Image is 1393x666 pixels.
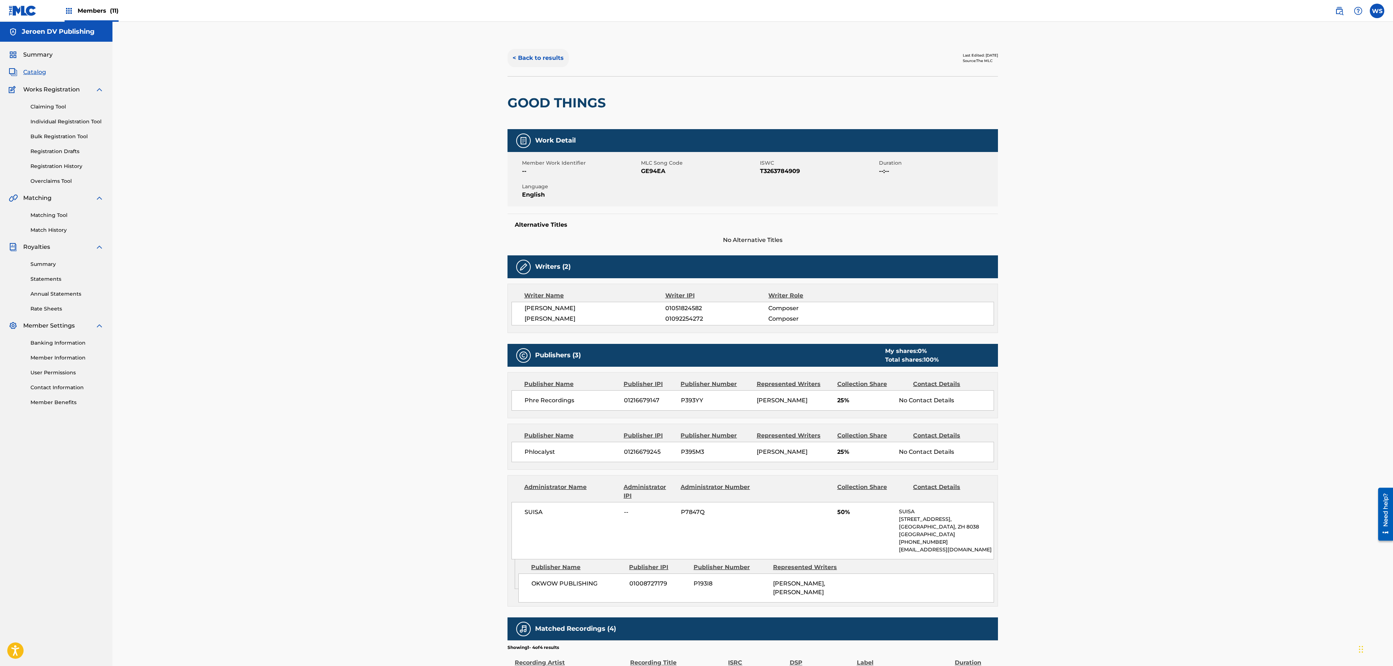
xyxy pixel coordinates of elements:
a: User Permissions [30,369,104,377]
div: Source: The MLC [963,58,998,63]
iframe: Resource Center [1373,484,1393,545]
p: [STREET_ADDRESS], [899,515,994,523]
span: P393YY [681,396,751,405]
h5: Work Detail [535,136,576,145]
span: ISWC [760,159,877,167]
span: [PERSON_NAME] [525,304,665,313]
div: Publisher Number [694,563,768,572]
img: Writers [519,263,528,271]
span: 01216679245 [624,448,675,456]
a: SummarySummary [9,50,53,59]
span: (11) [110,7,119,14]
div: Publisher Number [681,431,751,440]
div: Publisher Name [531,563,624,572]
a: Contact Information [30,384,104,391]
img: expand [95,85,104,94]
div: Contact Details [913,431,983,440]
img: Publishers [519,351,528,360]
img: expand [95,194,104,202]
span: 01051824582 [665,304,768,313]
span: Summary [23,50,53,59]
div: Administrator IPI [624,483,675,500]
span: Members [78,7,119,15]
a: Rate Sheets [30,305,104,313]
iframe: Chat Widget [1357,631,1393,666]
p: [EMAIL_ADDRESS][DOMAIN_NAME] [899,546,994,554]
div: Represented Writers [757,380,832,388]
span: P395M3 [681,448,751,456]
a: Match History [30,226,104,234]
div: Collection Share [837,483,908,500]
span: 0 % [918,348,927,354]
a: Banking Information [30,339,104,347]
img: Summary [9,50,17,59]
span: Composer [768,314,862,323]
span: 25% [837,448,893,456]
div: Collection Share [837,431,908,440]
span: [PERSON_NAME], [PERSON_NAME] [773,580,825,596]
span: [PERSON_NAME] [757,448,808,455]
span: SUISA [525,508,619,517]
p: [PHONE_NUMBER] [899,538,994,546]
span: 01092254272 [665,314,768,323]
span: Phre Recordings [525,396,619,405]
img: help [1354,7,1363,15]
div: Writer IPI [665,291,769,300]
span: GE94EA [641,167,758,176]
div: No Contact Details [899,396,994,405]
img: Works Registration [9,85,18,94]
a: Individual Registration Tool [30,118,104,126]
span: Language [522,183,639,190]
a: Registration History [30,163,104,170]
span: 01216679147 [624,396,675,405]
a: Overclaims Tool [30,177,104,185]
img: Matching [9,194,18,202]
a: Public Search [1332,4,1347,18]
span: Composer [768,304,862,313]
div: User Menu [1370,4,1384,18]
div: Last Edited: [DATE] [963,53,998,58]
a: CatalogCatalog [9,68,46,77]
p: [GEOGRAPHIC_DATA] [899,531,994,538]
span: P7847Q [681,508,751,517]
span: Duration [879,159,996,167]
span: 100 % [924,356,939,363]
div: Administrator Number [681,483,751,500]
div: No Contact Details [899,448,994,456]
span: [PERSON_NAME] [757,397,808,404]
div: Publisher Name [524,431,618,440]
div: Writer Role [768,291,862,300]
div: My shares: [885,347,939,355]
div: Represented Writers [757,431,832,440]
div: Publisher IPI [624,380,675,388]
span: Works Registration [23,85,80,94]
span: Phlocalyst [525,448,619,456]
div: Contact Details [913,380,983,388]
span: Matching [23,194,52,202]
div: Represented Writers [773,563,847,572]
div: Contact Details [913,483,983,500]
h5: Writers (2) [535,263,571,271]
div: Total shares: [885,355,939,364]
div: Writer Name [524,291,665,300]
span: English [522,190,639,199]
img: expand [95,321,104,330]
h5: Alternative Titles [515,221,991,229]
div: Administrator Name [524,483,618,500]
h5: Jeroen DV Publishing [22,28,95,36]
span: [PERSON_NAME] [525,314,665,323]
img: Royalties [9,243,17,251]
span: Catalog [23,68,46,77]
span: -- [522,167,639,176]
span: OKWOW PUBLISHING [531,579,624,588]
span: 01008727179 [629,579,688,588]
div: Publisher IPI [624,431,675,440]
a: Member Benefits [30,399,104,406]
img: Top Rightsholders [65,7,73,15]
div: Collection Share [837,380,908,388]
img: Member Settings [9,321,17,330]
span: P193I8 [694,579,768,588]
p: [GEOGRAPHIC_DATA], ZH 8038 [899,523,994,531]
